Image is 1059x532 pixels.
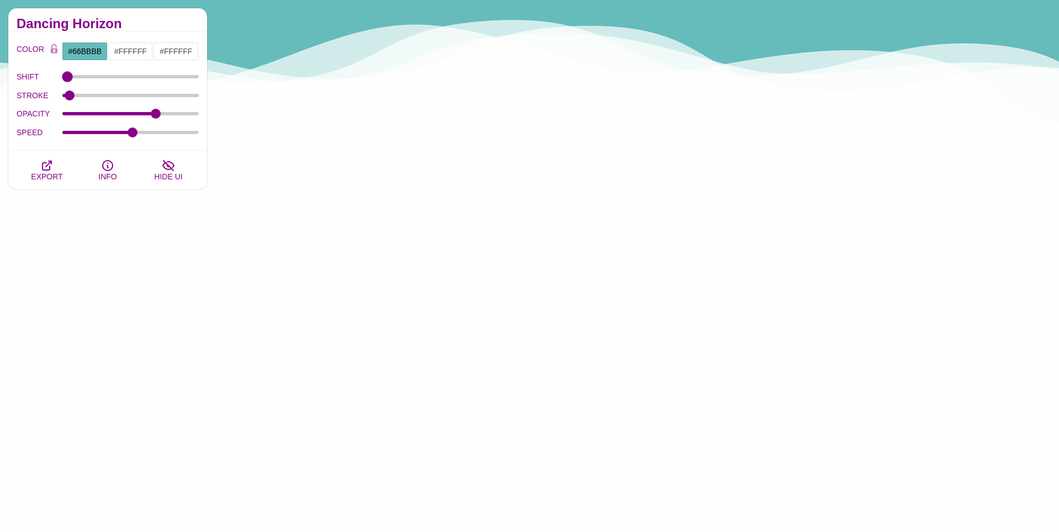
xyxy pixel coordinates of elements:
button: Color Lock [46,42,62,57]
span: INFO [98,172,117,181]
span: EXPORT [31,172,62,181]
h2: Dancing Horizon [17,19,199,28]
label: SPEED [17,125,62,140]
label: SHIFT [17,70,62,84]
button: HIDE UI [138,151,199,189]
button: EXPORT [17,151,77,189]
span: HIDE UI [154,172,182,181]
label: COLOR [17,42,46,61]
label: OPACITY [17,107,62,121]
label: STROKE [17,88,62,103]
button: INFO [77,151,138,189]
